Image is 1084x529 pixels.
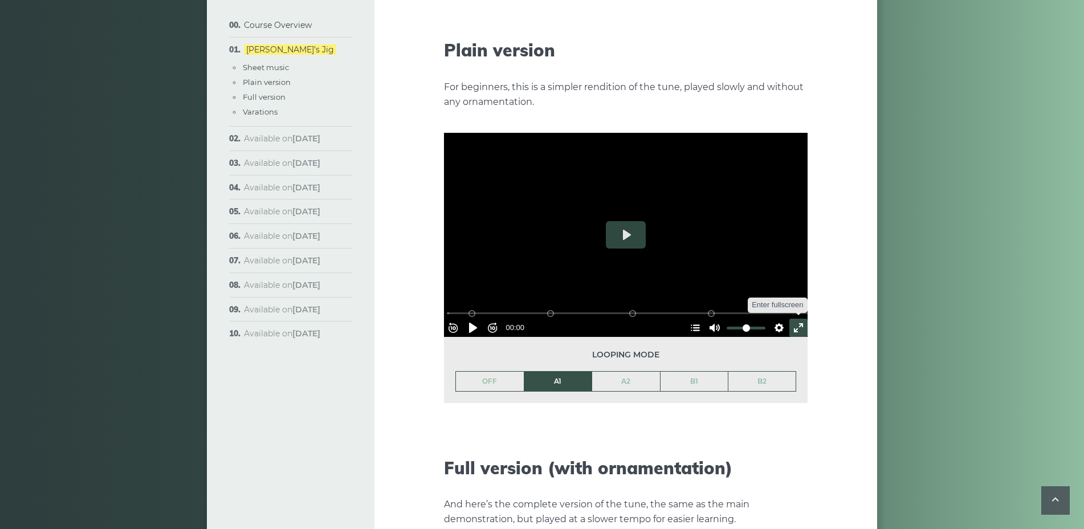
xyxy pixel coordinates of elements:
span: Available on [244,206,320,217]
strong: [DATE] [292,133,320,144]
a: B1 [661,372,728,391]
strong: [DATE] [292,255,320,266]
span: Available on [244,280,320,290]
strong: [DATE] [292,280,320,290]
strong: [DATE] [292,328,320,339]
a: [PERSON_NAME]’s Jig [244,44,336,55]
strong: [DATE] [292,304,320,315]
a: B2 [728,372,796,391]
span: Looping mode [455,348,796,361]
a: Varations [243,107,278,116]
span: Available on [244,231,320,241]
h2: Full version (with ornamentation) [444,458,808,478]
p: For beginners, this is a simpler rendition of the tune, played slowly and without any ornamentation. [444,80,808,109]
strong: [DATE] [292,158,320,168]
a: Course Overview [244,20,312,30]
span: Available on [244,158,320,168]
p: And here’s the complete version of the tune, the same as the main demonstration, but played at a ... [444,497,808,527]
a: OFF [456,372,524,391]
a: Plain version [243,78,291,87]
span: Available on [244,133,320,144]
h2: Plain version [444,40,808,60]
span: Available on [244,182,320,193]
a: Full version [243,92,286,101]
span: Available on [244,328,320,339]
a: Sheet music [243,63,289,72]
strong: [DATE] [292,231,320,241]
span: Available on [244,255,320,266]
strong: [DATE] [292,182,320,193]
a: A2 [592,372,660,391]
span: Available on [244,304,320,315]
strong: [DATE] [292,206,320,217]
